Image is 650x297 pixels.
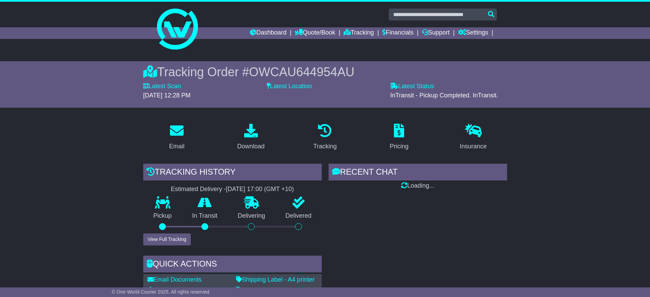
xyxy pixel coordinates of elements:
[143,164,322,182] div: Tracking history
[309,121,341,153] a: Tracking
[458,27,488,39] a: Settings
[329,164,507,182] div: RECENT CHAT
[237,142,265,151] div: Download
[295,27,335,39] a: Quote/Book
[143,212,182,220] p: Pickup
[143,186,322,193] div: Estimated Delivery -
[390,92,498,99] span: InTransit - Pickup Completed. InTransit.
[147,276,202,283] a: Email Documents
[143,256,322,274] div: Quick Actions
[147,287,214,294] a: Download Documents
[313,142,336,151] div: Tracking
[233,121,269,153] a: Download
[228,212,276,220] p: Delivering
[329,182,507,190] div: Loading...
[143,233,191,245] button: View Full Tracking
[112,289,211,295] span: © One World Courier 2025. All rights reserved.
[455,121,491,153] a: Insurance
[460,142,487,151] div: Insurance
[249,65,354,79] span: OWCAU644954AU
[390,142,409,151] div: Pricing
[344,27,374,39] a: Tracking
[226,186,294,193] div: [DATE] 17:00 (GMT +10)
[182,212,228,220] p: In Transit
[143,65,507,79] div: Tracking Order #
[382,27,413,39] a: Financials
[169,142,184,151] div: Email
[390,83,434,90] label: Latest Status
[385,121,413,153] a: Pricing
[164,121,189,153] a: Email
[236,276,315,283] a: Shipping Label - A4 printer
[422,27,450,39] a: Support
[267,83,312,90] label: Latest Location
[143,83,181,90] label: Latest Scan
[250,27,287,39] a: Dashboard
[143,92,191,99] span: [DATE] 12:28 PM
[275,212,322,220] p: Delivered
